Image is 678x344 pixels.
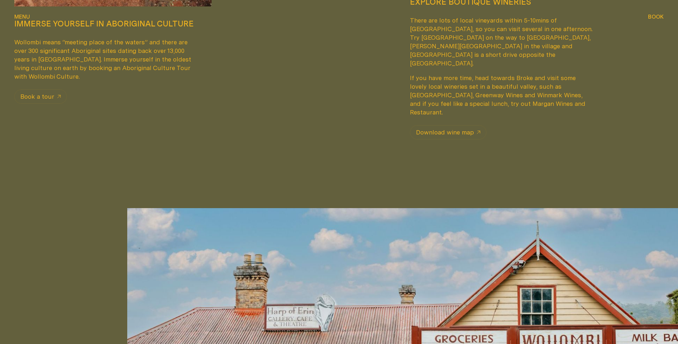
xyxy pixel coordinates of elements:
a: Book a tour [14,89,67,104]
span: Menu [14,14,30,19]
button: show booking tray [648,13,664,21]
button: show menu [14,13,30,21]
span: Book [648,14,664,19]
span: Book a tour [20,92,54,101]
a: Download wine map [410,125,486,139]
p: Wollombi means “meeting place of the waters” and there are over 300 significant Aboriginal sites ... [14,38,197,81]
p: There are lots of local vineyards within 5-10mins of [GEOGRAPHIC_DATA], so you can visit several ... [410,16,593,68]
span: Download wine map [416,128,474,137]
p: If you have more time, head towards Broke and visit some lovely local wineries set in a beautiful... [410,74,593,117]
h2: Immerse yourself in Aboriginal culture [14,18,197,29]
